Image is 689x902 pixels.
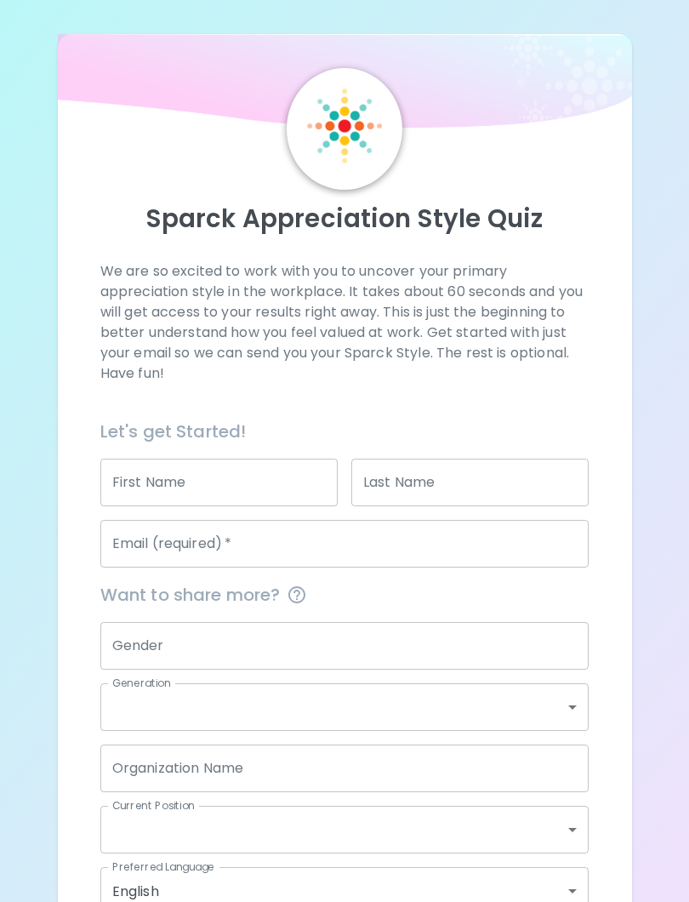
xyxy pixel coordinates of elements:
[78,203,612,234] p: Sparck Appreciation Style Quiz
[112,676,171,690] label: Generation
[100,418,589,445] h6: Let's get Started!
[287,585,307,605] svg: This information is completely confidential and only used for aggregated appreciation studies at ...
[307,88,382,163] img: Sparck Logo
[100,581,589,608] span: Want to share more?
[100,261,589,384] p: We are so excited to work with you to uncover your primary appreciation style in the workplace. I...
[112,859,214,874] label: Preferred Language
[58,34,632,136] img: wave
[112,798,195,813] label: Current Position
